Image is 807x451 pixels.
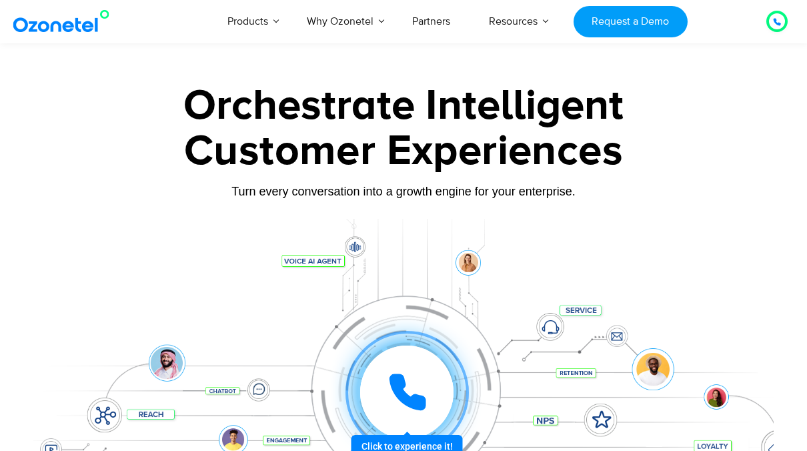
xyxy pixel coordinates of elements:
div: Orchestrate Intelligent [33,85,774,127]
a: Request a Demo [574,6,688,37]
div: Customer Experiences [33,119,774,183]
div: Turn every conversation into a growth engine for your enterprise. [33,184,774,199]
